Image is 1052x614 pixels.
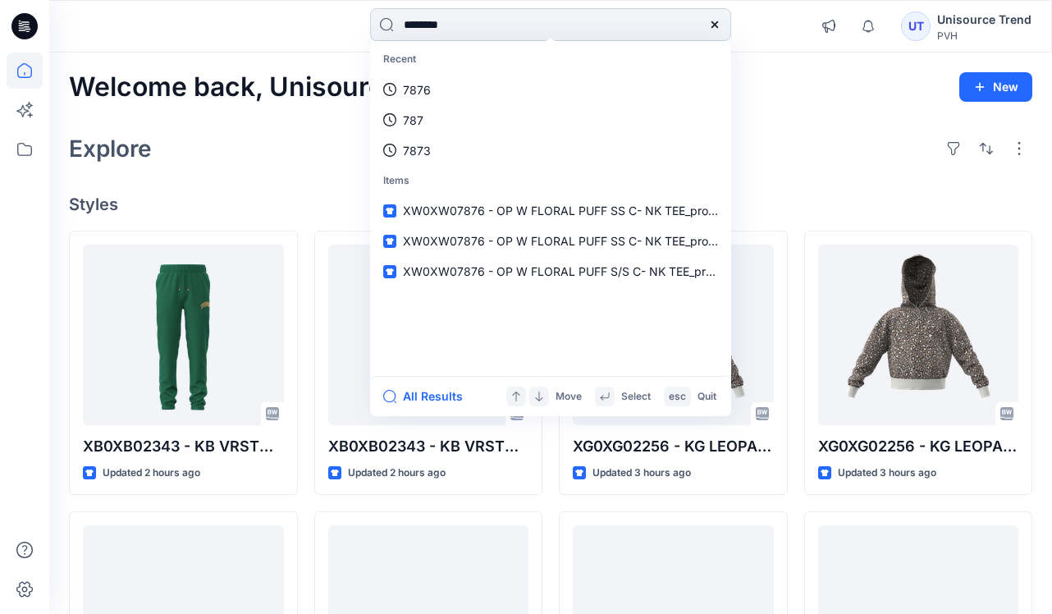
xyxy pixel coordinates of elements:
[83,435,284,458] p: XB0XB02343 - KB VRSTY RAISED PRINT SWEATPANT_proto
[83,245,284,425] a: XB0XB02343 - KB VRSTY RAISED PRINT SWEATPANT_proto
[556,388,582,406] p: Move
[373,256,728,286] a: XW0XW07876 - OP W FLORAL PUFF S/S C- NK TEE_proto
[403,204,719,218] span: XW0XW07876 - OP W FLORAL PUFF SS C- NK TEE_proto
[901,11,931,41] div: UT
[69,72,400,103] h2: Welcome back, Unisource
[698,388,716,406] p: Quit
[818,435,1019,458] p: XG0XG02256 - KG LEOPARD HOODIE_proto
[818,245,1019,425] a: XG0XG02256 - KG LEOPARD HOODIE_proto
[373,195,728,226] a: XW0XW07876 - OP W FLORAL PUFF SS C- NK TEE_proto
[621,388,651,406] p: Select
[403,81,431,99] p: 7876
[69,195,1032,214] h4: Styles
[838,465,936,482] p: Updated 3 hours ago
[937,10,1031,30] div: Unisource Trend
[373,135,728,166] a: 7873
[937,30,1031,42] div: PVH
[592,465,691,482] p: Updated 3 hours ago
[959,72,1032,102] button: New
[573,435,774,458] p: XG0XG02256 - KG LEOPARD HOODIE_proto
[373,75,728,105] a: 7876
[373,105,728,135] a: 787
[403,264,723,278] span: XW0XW07876 - OP W FLORAL PUFF S/S C- NK TEE_proto
[403,142,431,159] p: 7873
[373,44,728,75] p: Recent
[373,226,728,256] a: XW0XW07876 - OP W FLORAL PUFF SS C- NK TEE_proto
[403,234,719,248] span: XW0XW07876 - OP W FLORAL PUFF SS C- NK TEE_proto
[348,465,446,482] p: Updated 2 hours ago
[373,166,728,196] p: Items
[103,465,200,482] p: Updated 2 hours ago
[403,112,423,129] p: 787
[328,245,529,425] a: XB0XB02343 - KB VRSTY RAISED PRINT SWEATPANT_proto
[69,135,152,162] h2: Explore
[328,435,529,458] p: XB0XB02343 - KB VRSTY RAISED PRINT SWEATPANT_proto
[669,388,686,406] p: esc
[383,387,473,406] button: All Results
